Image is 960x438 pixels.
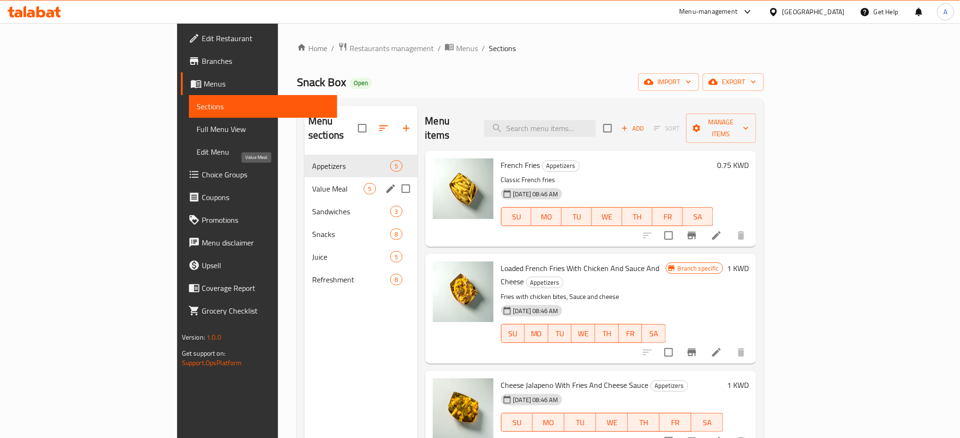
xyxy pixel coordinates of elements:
[484,120,596,137] input: search
[433,262,493,322] img: Loaded French Fries With Chicken And Sauce And Cheese
[596,413,628,432] button: WE
[717,158,749,172] h6: 0.75 KWD
[390,206,402,217] div: items
[548,324,572,343] button: TU
[197,146,330,158] span: Edit Menu
[189,95,338,118] a: Sections
[659,342,679,362] span: Select to update
[391,230,402,239] span: 8
[618,121,648,136] span: Add item
[297,42,764,54] nav: breadcrumb
[391,207,402,216] span: 3
[660,413,691,432] button: FR
[181,231,338,254] a: Menu disclaimer
[642,324,666,343] button: SA
[681,341,703,364] button: Branch-specific-item
[651,380,688,391] span: Appetizers
[395,117,418,140] button: Add section
[204,78,330,89] span: Menus
[182,347,225,359] span: Get support on:
[533,413,565,432] button: MO
[592,207,622,226] button: WE
[944,7,948,17] span: A
[695,416,719,429] span: SA
[391,162,402,171] span: 5
[727,262,749,275] h6: 1 KWD
[390,160,402,172] div: items
[350,43,434,54] span: Restaurants management
[562,207,592,226] button: TU
[305,151,418,295] nav: Menu sections
[618,121,648,136] button: Add
[456,43,478,54] span: Menus
[674,264,723,273] span: Branch specific
[312,228,390,240] div: Snacks
[445,42,478,54] a: Menus
[189,140,338,163] a: Edit Menu
[305,155,418,177] div: Appetizers5
[390,251,402,263] div: items
[596,210,619,224] span: WE
[312,206,390,217] span: Sandwiches
[599,327,615,341] span: TH
[202,192,330,203] span: Coupons
[620,123,646,134] span: Add
[510,190,562,199] span: [DATE] 08:46 AM
[312,183,364,194] span: Value Meal
[189,118,338,140] a: Full Menu View
[638,73,699,91] button: import
[664,416,688,429] span: FR
[350,78,372,89] div: Open
[595,324,619,343] button: TH
[703,73,764,91] button: export
[505,210,528,224] span: SU
[730,224,753,247] button: delete
[202,169,330,180] span: Choice Groups
[626,210,649,224] span: TH
[391,253,402,262] span: 5
[181,254,338,277] a: Upsell
[565,210,588,224] span: TU
[312,160,390,172] div: Appetizers
[384,182,398,196] button: edit
[656,210,679,224] span: FR
[181,186,338,209] a: Coupons
[535,210,558,224] span: MO
[531,207,562,226] button: MO
[543,160,579,171] span: Appetizers
[391,275,402,284] span: 8
[501,158,540,172] span: French Fries
[350,79,372,87] span: Open
[686,114,756,143] button: Manage items
[181,50,338,72] a: Branches
[202,55,330,67] span: Branches
[202,260,330,271] span: Upsell
[305,245,418,268] div: Juice5
[527,277,563,288] span: Appetizers
[489,43,516,54] span: Sections
[505,327,521,341] span: SU
[305,268,418,291] div: Refreshment8
[681,224,703,247] button: Branch-specific-item
[181,299,338,322] a: Grocery Checklist
[206,331,221,343] span: 1.0.0
[501,291,666,303] p: Fries with chicken bites, Sauce and cheese
[510,395,562,404] span: [DATE] 08:46 AM
[501,174,714,186] p: Classic French fries
[501,324,525,343] button: SU
[182,357,242,369] a: Support.OpsPlatform
[526,277,564,288] div: Appetizers
[364,184,375,193] span: 5
[691,413,723,432] button: SA
[305,223,418,245] div: Snacks8
[683,207,713,226] button: SA
[648,121,686,136] span: Select section first
[372,117,395,140] span: Sort sections
[646,327,662,341] span: SA
[433,158,493,219] img: French Fries
[305,200,418,223] div: Sandwiches3
[501,378,649,392] span: Cheese Jalapeno With Fries And Cheese Sauce
[181,27,338,50] a: Edit Restaurant
[632,416,656,429] span: TH
[710,76,756,88] span: export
